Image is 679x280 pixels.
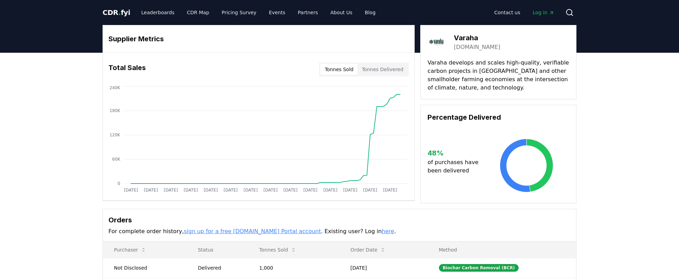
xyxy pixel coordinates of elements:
[124,188,138,193] tspan: [DATE]
[358,64,407,75] button: Tonnes Delivered
[108,62,146,76] h3: Total Sales
[103,8,130,17] span: CDR fyi
[427,158,484,175] p: of purchases have been delivered
[108,34,409,44] h3: Supplier Metrics
[108,227,571,236] p: For complete order history, . Existing user? Log in .
[533,9,554,16] span: Log in
[383,188,397,193] tspan: [DATE]
[108,215,571,225] h3: Orders
[136,6,180,19] a: Leaderboards
[184,228,321,235] a: sign up for a free [DOMAIN_NAME] Portal account
[454,43,500,51] a: [DOMAIN_NAME]
[489,6,560,19] nav: Main
[343,188,358,193] tspan: [DATE]
[325,6,358,19] a: About Us
[108,243,152,257] button: Purchaser
[427,148,484,158] h3: 48 %
[263,6,291,19] a: Events
[283,188,298,193] tspan: [DATE]
[216,6,262,19] a: Pricing Survey
[382,228,394,235] a: here
[427,112,569,122] h3: Percentage Delivered
[112,157,121,162] tspan: 60K
[264,188,278,193] tspan: [DATE]
[244,188,258,193] tspan: [DATE]
[144,188,158,193] tspan: [DATE]
[198,264,242,271] div: Delivered
[359,6,381,19] a: Blog
[320,64,358,75] button: Tonnes Sold
[109,85,121,90] tspan: 240K
[427,59,569,92] p: Varaha develops and scales high-quality, verifiable carbon projects in [GEOGRAPHIC_DATA] and othe...
[303,188,318,193] tspan: [DATE]
[248,258,339,277] td: 1,000
[439,264,519,272] div: Biochar Carbon Removal (BCR)
[223,188,238,193] tspan: [DATE]
[454,33,500,43] h3: Varaha
[254,243,302,257] button: Tonnes Sold
[184,188,198,193] tspan: [DATE]
[527,6,560,19] a: Log in
[323,188,337,193] tspan: [DATE]
[164,188,178,193] tspan: [DATE]
[117,181,120,186] tspan: 0
[489,6,526,19] a: Contact us
[204,188,218,193] tspan: [DATE]
[103,8,130,17] a: CDR.fyi
[136,6,381,19] nav: Main
[109,133,121,137] tspan: 120K
[292,6,324,19] a: Partners
[345,243,391,257] button: Order Date
[103,258,187,277] td: Not Disclosed
[339,258,428,277] td: [DATE]
[182,6,215,19] a: CDR Map
[433,246,571,253] p: Method
[118,8,121,17] span: .
[192,246,242,253] p: Status
[427,32,447,52] img: Varaha-logo
[363,188,377,193] tspan: [DATE]
[109,108,121,113] tspan: 180K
